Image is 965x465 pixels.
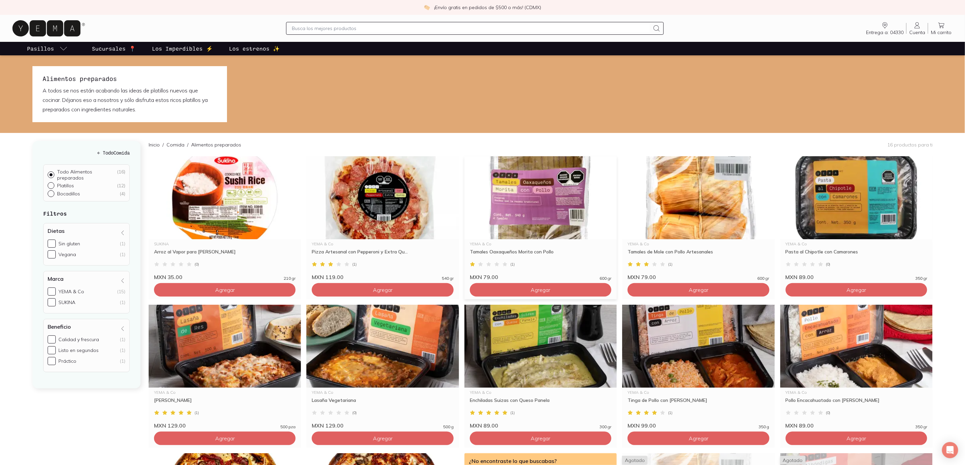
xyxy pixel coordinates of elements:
div: (1) [120,251,125,257]
span: Agregar [373,435,392,442]
a: tinga de pollo con arrozYEMA & CoTinga de Pollo con [PERSON_NAME](1)MXN 99.00350 g [622,305,774,429]
span: ( 1 ) [352,262,357,266]
img: check [424,4,430,10]
p: A todos se nos están acabando las ideas de platillos nuevos que cocinar. Déjanos eso a nosotros y... [43,86,217,114]
a: Lasaña carneYEMA & Co[PERSON_NAME](1)MXN 129.00500 pza [149,305,301,429]
span: Mi carrito [931,29,951,35]
span: 350 g [759,425,769,429]
input: YEMA & Co(15) [48,288,56,296]
span: MXN 79.00 [628,274,656,280]
div: Dietas [43,223,130,266]
input: Calidad y frescura(1) [48,335,56,344]
div: YEMA & Co [312,390,453,394]
div: YEMA & Co [628,390,769,394]
span: 600 gr [600,276,611,280]
button: Agregar [312,283,453,297]
a: Sucursales 📍 [91,42,137,55]
span: ( 0 ) [352,411,357,415]
a: Pollo CacahuateYEMA & CoPollo Encacahuatado con [PERSON_NAME](0)MXN 89.00350 gr [780,305,933,429]
img: Tamales de Mole Con Pollo 4 Pzas [622,156,774,239]
span: ( 1 ) [510,262,515,266]
span: 500 g [443,425,454,429]
span: MXN 89.00 [786,274,814,280]
div: Marca [43,271,130,313]
span: MXN 129.00 [154,422,186,429]
span: 500 pza [280,425,296,429]
div: (1) [120,241,125,247]
span: Agregar [215,286,235,293]
span: MXN 35.00 [154,274,182,280]
a: 34388 Arroz al vapor SUKINASUKINAArroz al Vapor para [PERSON_NAME](0)MXN 35.00210 gr [149,156,301,280]
div: Tamales Oaxaqueños Morita con Pollo [470,249,611,261]
p: 16 productos para ti [887,142,933,148]
div: SUKINA [58,299,75,305]
span: MXN 79.00 [470,274,498,280]
input: SUKINA(1) [48,298,56,306]
span: 540 gr [442,276,454,280]
p: Bocadillos [57,191,80,197]
input: Vegana(1) [48,250,56,258]
span: / [184,141,191,148]
span: 210 gr [284,276,296,280]
div: YEMA & Co [470,390,611,394]
span: Agotado [622,456,647,465]
p: Platillos [57,183,74,189]
p: Los estrenos ✨ [229,45,280,53]
div: YEMA & Co [786,242,927,246]
img: Lasaña carne [149,305,301,388]
div: YEMA & Co [154,390,296,394]
div: (1) [120,336,125,343]
span: MXN 119.00 [312,274,344,280]
button: Agregar [154,432,296,445]
span: 300 gr [600,425,611,429]
div: Sin gluten [58,241,80,247]
img: 34388 Arroz al vapor SUKINA [149,156,301,239]
div: Calidad y frescura [58,336,99,343]
span: Agotado [780,456,806,465]
a: Tamales de Mole Con Pollo 4 PzasYEMA & CoTamales de Mole con Pollo Artesanales(1)MXN 79.00600 gr [622,156,774,280]
input: Sin gluten(1) [48,240,56,248]
img: Pasta al Chipotle con Camarones [780,156,933,239]
button: Agregar [786,283,927,297]
span: 350 gr [915,276,927,280]
button: Agregar [628,283,769,297]
div: (15) [117,289,125,295]
div: YEMA & Co [786,390,927,394]
div: (1) [120,358,125,364]
p: ¡Envío gratis en pedidos de $500 o más! (CDMX) [434,4,541,11]
div: Enchiladas Suizas con Queso Panela [470,397,611,409]
span: MXN 89.00 [470,422,498,429]
div: Pollo Encacahuatado con [PERSON_NAME] [786,397,927,409]
div: YEMA & Co [470,242,611,246]
span: ( 1 ) [510,411,515,415]
button: Agregar [628,432,769,445]
span: 600 gr [758,276,769,280]
a: Los Imperdibles ⚡️ [151,42,214,55]
div: ( 4 ) [120,191,125,197]
span: Agregar [215,435,235,442]
a: Pasta al Chipotle con CamaronesYEMA & CoPasta al Chipotle con Camarones(0)MXN 89.00350 gr [780,156,933,280]
span: ( 1 ) [668,411,672,415]
div: YEMA & Co [312,242,453,246]
div: Vegana [58,251,76,257]
img: Lasaña Vegetariana [306,305,459,388]
div: Lasaña Vegetariana [312,397,453,409]
span: ( 0 ) [826,262,831,266]
a: Inicio [149,142,160,148]
p: Sucursales 📍 [92,45,136,53]
button: Agregar [154,283,296,297]
p: Los Imperdibles ⚡️ [152,45,213,53]
h4: Marca [48,275,64,282]
a: ← TodoComida [43,149,130,156]
span: Agregar [846,435,866,442]
a: Entrega a: 04330 [863,21,906,35]
a: Los estrenos ✨ [228,42,281,55]
span: Cuenta [909,29,925,35]
h4: Beneficio [48,323,71,330]
div: Pizza Artesanal con Pepperoni y Extra Qu... [312,249,453,261]
div: YEMA & Co [628,242,769,246]
span: Agregar [531,286,550,293]
div: Pasta al Chipotle con Camarones [786,249,927,261]
span: Agregar [689,435,708,442]
input: Práctico(1) [48,357,56,365]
